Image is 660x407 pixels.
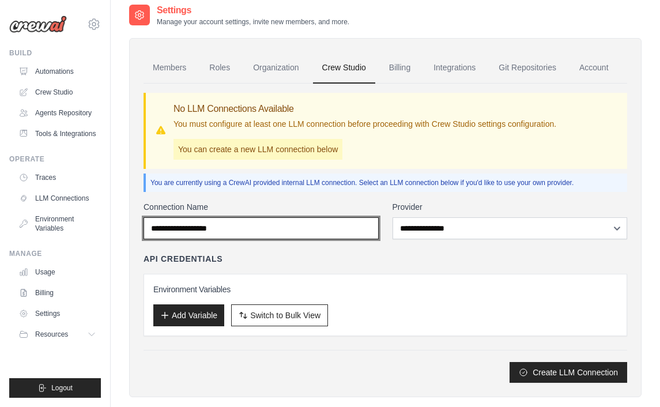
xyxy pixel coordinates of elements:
span: Logout [51,383,73,393]
a: Roles [200,52,239,84]
p: You can create a new LLM connection below [174,139,342,160]
a: Integrations [424,52,485,84]
h3: No LLM Connections Available [174,102,556,116]
button: Switch to Bulk View [231,304,328,326]
a: Billing [14,284,101,302]
a: Billing [380,52,420,84]
a: Account [570,52,618,84]
a: Tools & Integrations [14,125,101,143]
span: Switch to Bulk View [250,310,320,321]
p: Manage your account settings, invite new members, and more. [157,17,349,27]
a: Crew Studio [313,52,375,84]
button: Add Variable [153,304,224,326]
p: You are currently using a CrewAI provided internal LLM connection. Select an LLM connection below... [150,178,623,187]
p: You must configure at least one LLM connection before proceeding with Crew Studio settings config... [174,118,556,130]
div: Build [9,48,101,58]
button: Resources [14,325,101,344]
h3: Environment Variables [153,284,617,295]
button: Logout [9,378,101,398]
a: Organization [244,52,308,84]
h4: API Credentials [144,253,222,265]
a: Crew Studio [14,83,101,101]
a: Traces [14,168,101,187]
div: Operate [9,154,101,164]
a: Usage [14,263,101,281]
a: LLM Connections [14,189,101,208]
button: Create LLM Connection [510,362,627,383]
span: Resources [35,330,68,339]
label: Provider [393,201,628,213]
a: Git Repositories [489,52,565,84]
div: Manage [9,249,101,258]
a: Agents Repository [14,104,101,122]
img: Logo [9,16,67,33]
iframe: Chat Widget [602,352,660,407]
a: Automations [14,62,101,81]
label: Connection Name [144,201,379,213]
a: Members [144,52,195,84]
div: Chat-Widget [602,352,660,407]
a: Settings [14,304,101,323]
h2: Settings [157,3,349,17]
a: Environment Variables [14,210,101,238]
